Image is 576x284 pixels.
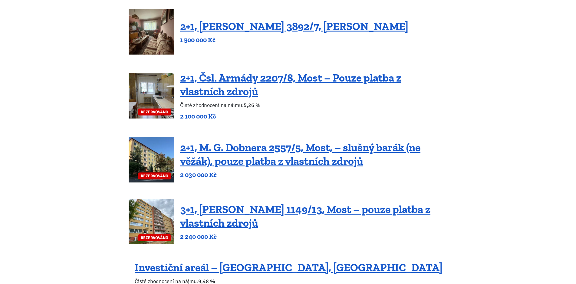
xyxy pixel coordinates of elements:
p: 2 030 000 Kč [180,171,447,179]
p: Čisté zhodnocení na nájmu: [180,101,447,109]
a: 2+1, [PERSON_NAME] 3892/7, [PERSON_NAME] [180,20,408,33]
a: REZERVOVÁNO [129,199,174,244]
p: 1 500 000 Kč [180,36,408,44]
a: 2+1, M. G. Dobnera 2557/5, Most, – slušný barák (ne věžák), pouze platba z vlastních zdrojů [180,141,420,168]
p: 2 100 000 Kč [180,112,447,121]
a: 2+1, Čsl. Armády 2207/8, Most – Pouze platba z vlastních zdrojů [180,71,401,98]
a: REZERVOVÁNO [129,137,174,182]
a: REZERVOVÁNO [129,73,174,119]
a: Investiční areál – [GEOGRAPHIC_DATA], [GEOGRAPHIC_DATA] [135,261,443,274]
b: 5,26 % [244,102,260,109]
span: REZERVOVÁNO [138,234,171,241]
span: REZERVOVÁNO [138,109,171,115]
p: 2 240 000 Kč [180,232,447,241]
span: REZERVOVÁNO [138,172,171,179]
a: 3+1, [PERSON_NAME] 1149/13, Most – pouze platba z vlastních zdrojů [180,203,430,229]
